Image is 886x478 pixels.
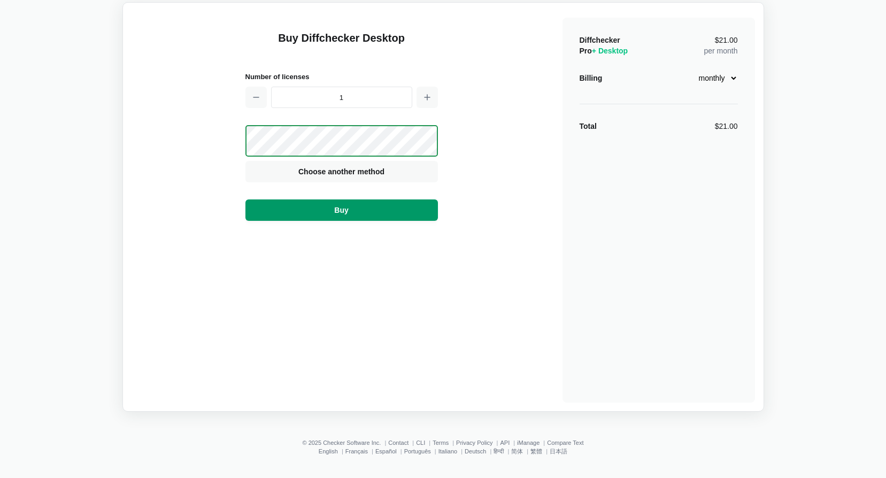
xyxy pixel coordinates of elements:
a: 日本語 [550,448,567,454]
div: Billing [580,73,603,83]
a: Terms [433,440,449,446]
button: Choose another method [245,161,438,182]
span: Pro [580,47,628,55]
a: Compare Text [547,440,583,446]
a: 繁體 [530,448,542,454]
span: Diffchecker [580,36,620,44]
a: Italiano [438,448,457,454]
a: Privacy Policy [456,440,492,446]
span: + Desktop [592,47,628,55]
a: iManage [517,440,540,446]
li: © 2025 Checker Software Inc. [302,440,388,446]
strong: Total [580,122,597,130]
button: Buy [245,199,438,221]
span: Buy [332,205,350,215]
span: Choose another method [296,166,387,177]
a: API [500,440,510,446]
a: Português [404,448,431,454]
span: $21.00 [715,36,738,44]
a: Français [345,448,368,454]
a: हिन्दी [494,448,504,454]
a: 简体 [511,448,523,454]
a: English [319,448,338,454]
h1: Buy Diffchecker Desktop [245,30,438,58]
a: Deutsch [465,448,486,454]
a: CLI [416,440,425,446]
h2: Number of licenses [245,71,438,82]
div: $21.00 [715,121,738,132]
a: Contact [388,440,409,446]
input: 1 [271,87,412,108]
a: Español [375,448,397,454]
div: per month [704,35,737,56]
